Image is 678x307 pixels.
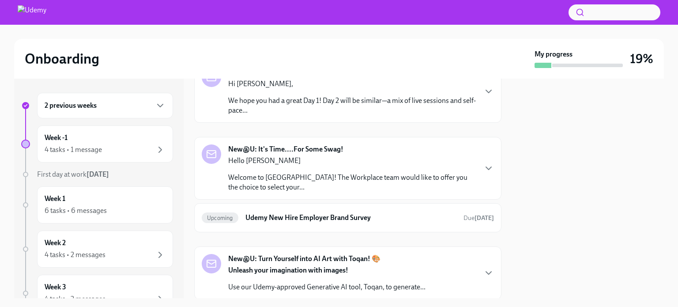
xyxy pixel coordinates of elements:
[202,215,238,221] span: Upcoming
[463,214,494,222] span: Due
[535,49,573,59] strong: My progress
[228,266,348,274] strong: Unleash your imagination with images!
[228,79,476,89] p: Hi [PERSON_NAME],
[21,170,173,179] a: First day at work[DATE]
[45,250,105,260] div: 4 tasks • 2 messages
[228,96,476,115] p: We hope you had a great Day 1! Day 2 will be similar—a mix of live sessions and self-pace...
[21,231,173,268] a: Week 24 tasks • 2 messages
[45,206,107,216] div: 6 tasks • 6 messages
[45,133,68,143] h6: Week -1
[463,214,494,222] span: October 11th, 2025 10:00
[228,156,476,166] p: Hello [PERSON_NAME]
[45,145,102,155] div: 4 tasks • 1 message
[475,214,494,222] strong: [DATE]
[25,50,99,68] h2: Onboarding
[228,144,343,154] strong: New@U: It's Time....For Some Swag!
[630,51,653,67] h3: 19%
[18,5,46,19] img: Udemy
[228,282,426,292] p: Use our Udemy-approved Generative AI tool, Toqan, to generate...
[21,186,173,224] a: Week 16 tasks • 6 messages
[87,170,109,178] strong: [DATE]
[37,170,109,178] span: First day at work
[245,213,456,223] h6: Udemy New Hire Employer Brand Survey
[228,254,380,264] strong: New@U: Turn Yourself into AI Art with Toqan! 🎨
[21,125,173,163] a: Week -14 tasks • 1 message
[45,194,65,204] h6: Week 1
[45,238,66,248] h6: Week 2
[45,101,97,110] h6: 2 previous weeks
[228,173,476,192] p: Welcome to [GEOGRAPHIC_DATA]! The Workplace team would like to offer you the choice to select you...
[45,294,105,304] div: 4 tasks • 2 messages
[45,282,66,292] h6: Week 3
[37,93,173,118] div: 2 previous weeks
[202,211,494,225] a: UpcomingUdemy New Hire Employer Brand SurveyDue[DATE]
